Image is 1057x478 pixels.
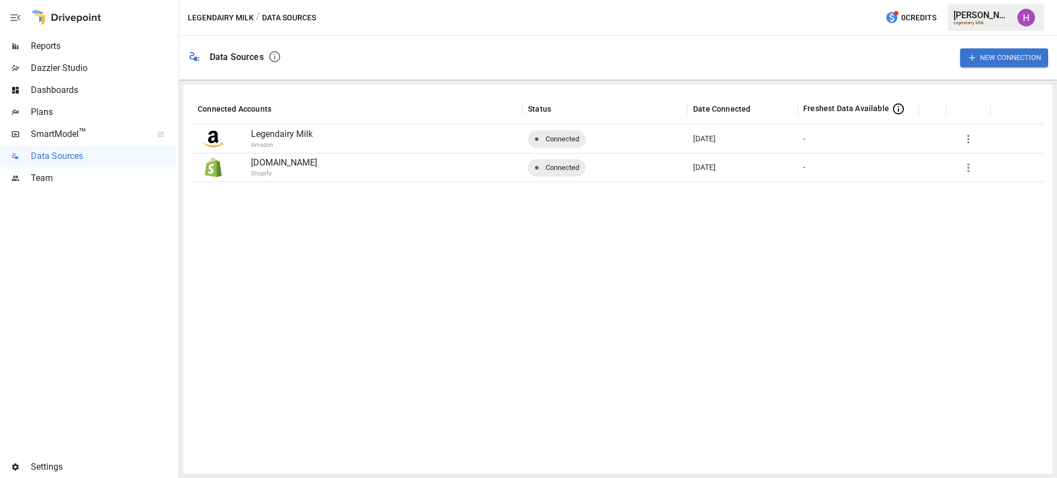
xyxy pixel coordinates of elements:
button: Sort [552,101,568,117]
span: Reports [31,40,176,53]
div: / [256,11,260,25]
span: Data Sources [31,150,176,163]
button: Legendairy Milk [188,11,254,25]
button: Harry Antonio [1011,2,1042,33]
span: Plans [31,106,176,119]
div: Connected Accounts [198,105,271,113]
button: New Connection [960,48,1048,67]
div: - [803,125,805,153]
span: Team [31,172,176,185]
p: [DOMAIN_NAME] [251,156,517,169]
img: Shopify Logo [204,158,223,177]
div: Legendairy Milk [954,20,1011,25]
span: Connected [539,153,586,182]
p: Amazon [251,141,576,150]
button: Sort [925,101,941,117]
div: Oct 06 2025 [688,153,798,182]
span: Settings [31,460,176,474]
span: SmartModel [31,128,145,141]
div: Date Connected [693,105,750,113]
div: Status [528,105,551,113]
div: Data Sources [210,52,264,62]
button: Sort [953,101,968,117]
img: Harry Antonio [1017,9,1035,26]
span: Dashboards [31,84,176,97]
span: Connected [539,125,586,153]
button: Sort [273,101,288,117]
span: Freshest Data Available [803,103,889,114]
div: Oct 06 2025 [688,124,798,153]
p: Shopify [251,169,576,179]
button: 0Credits [881,8,941,28]
button: Sort [751,101,767,117]
p: Legendairy Milk [251,128,517,141]
img: Amazon Logo [204,129,223,149]
span: ™ [79,126,86,140]
div: [PERSON_NAME] [954,10,1011,20]
span: Dazzler Studio [31,62,176,75]
span: 0 Credits [901,11,936,25]
div: - [803,153,805,182]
